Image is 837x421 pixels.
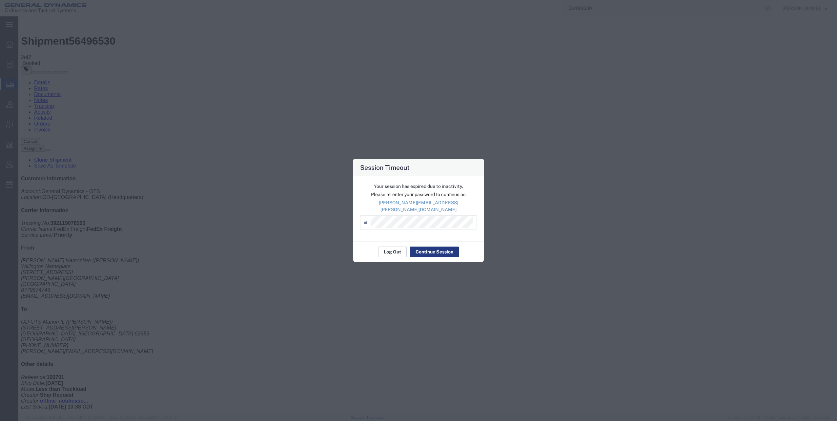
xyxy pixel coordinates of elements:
p: Please re-enter your password to continue as: [360,191,477,198]
h4: Session Timeout [360,163,410,172]
p: [PERSON_NAME][EMAIL_ADDRESS][PERSON_NAME][DOMAIN_NAME] [360,199,477,213]
button: Continue Session [410,247,459,257]
p: Your session has expired due to inactivity. [360,183,477,190]
button: Log Out [378,247,407,257]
